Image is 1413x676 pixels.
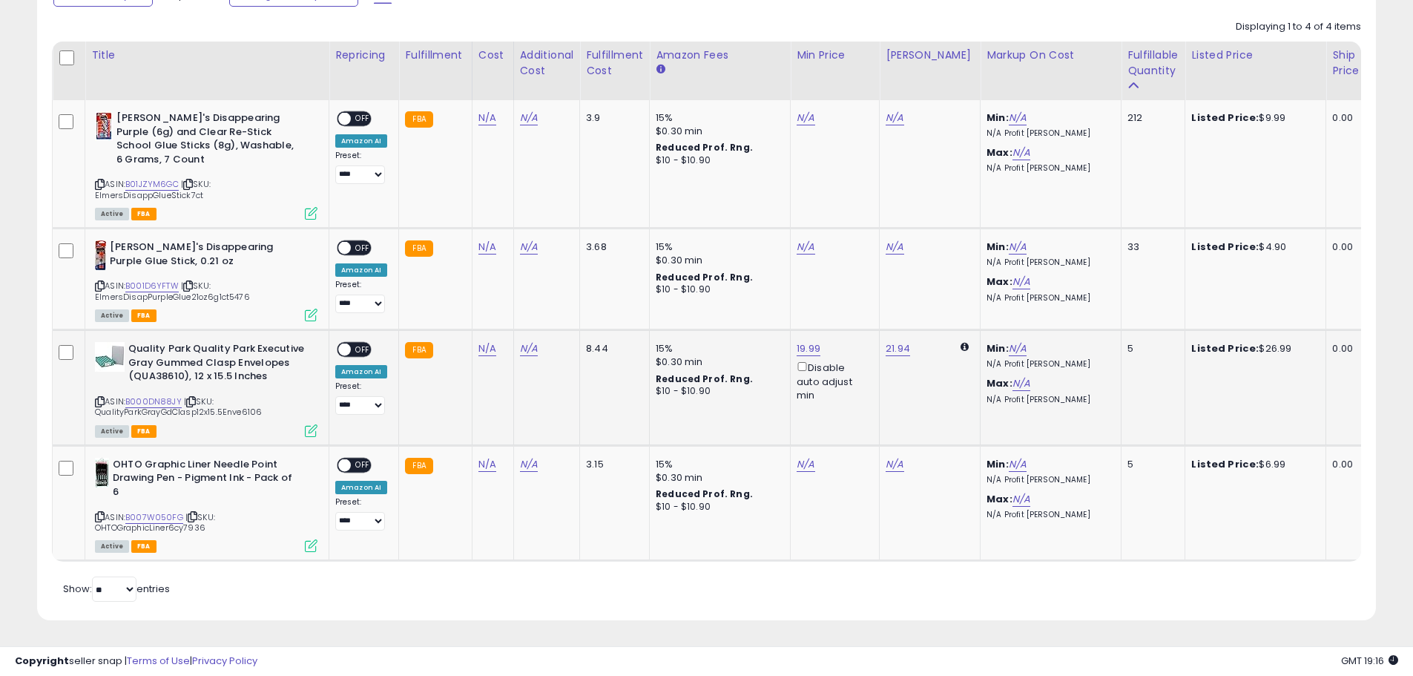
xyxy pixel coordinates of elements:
div: 0.00 [1332,240,1357,254]
div: Amazon AI [335,365,387,378]
b: OHTO Graphic Liner Needle Point Drawing Pen - Pigment Ink - Pack of 6 [113,458,293,503]
div: Amazon Fees [656,47,784,63]
span: All listings currently available for purchase on Amazon [95,309,129,322]
th: The percentage added to the cost of goods (COGS) that forms the calculator for Min & Max prices. [981,42,1121,100]
small: FBA [405,240,432,257]
div: ASIN: [95,458,317,551]
b: Max: [987,376,1012,390]
span: All listings currently available for purchase on Amazon [95,540,129,553]
span: | SKU: ElmersDisapPurpleGlue21oz6g1ct5476 [95,280,250,302]
img: 51-F37qXyPL._SL40_.jpg [95,111,113,141]
div: 0.00 [1332,342,1357,355]
div: 3.9 [586,111,638,125]
span: | SKU: OHTOGraphicLiner6cy7936 [95,511,215,534]
div: $4.90 [1191,240,1314,254]
div: Fulfillable Quantity [1127,47,1179,79]
div: Min Price [797,47,873,63]
small: FBA [405,342,432,358]
b: Listed Price: [1191,111,1259,125]
div: Preset: [335,280,387,313]
div: $0.30 min [656,355,779,369]
b: [PERSON_NAME]'s Disappearing Purple Glue Stick, 0.21 oz [110,240,290,272]
span: 2025-09-11 19:16 GMT [1341,654,1398,668]
a: N/A [1009,240,1027,255]
p: N/A Profit [PERSON_NAME] [987,395,1110,405]
span: OFF [351,344,375,356]
b: Listed Price: [1191,341,1259,355]
div: Repricing [335,47,392,63]
div: 0.00 [1332,458,1357,471]
p: N/A Profit [PERSON_NAME] [987,510,1110,520]
div: $0.30 min [656,254,779,267]
div: $10 - $10.90 [656,154,779,167]
b: Max: [987,275,1012,289]
div: 15% [656,342,779,355]
div: 5 [1127,342,1173,355]
a: N/A [1012,492,1030,507]
div: Ship Price [1332,47,1362,79]
span: FBA [131,309,157,322]
b: Listed Price: [1191,240,1259,254]
p: N/A Profit [PERSON_NAME] [987,359,1110,370]
p: N/A Profit [PERSON_NAME] [987,293,1110,303]
div: ASIN: [95,342,317,436]
div: Preset: [335,497,387,531]
b: Max: [987,492,1012,506]
a: N/A [886,457,903,472]
span: FBA [131,540,157,553]
a: Terms of Use [127,654,190,668]
div: [PERSON_NAME] [886,47,974,63]
b: Quality Park Quality Park Executive Gray Gummed Clasp Envelopes (QUA38610), 12 x 15.5 Inches [128,342,309,387]
a: N/A [886,111,903,125]
div: 15% [656,240,779,254]
div: $0.30 min [656,471,779,485]
a: 21.94 [886,341,910,356]
a: N/A [1009,457,1027,472]
div: Amazon AI [335,263,387,277]
div: $9.99 [1191,111,1314,125]
div: Fulfillment [405,47,465,63]
div: 0.00 [1332,111,1357,125]
small: FBA [405,458,432,474]
p: N/A Profit [PERSON_NAME] [987,163,1110,174]
div: 3.15 [586,458,638,471]
span: | SKU: ElmersDisappGlueStick7ct [95,178,211,200]
div: ASIN: [95,240,317,320]
small: Amazon Fees. [656,63,665,76]
div: Listed Price [1191,47,1320,63]
a: N/A [1009,111,1027,125]
div: 8.44 [586,342,638,355]
div: seller snap | | [15,654,257,669]
a: B000DN88JY [125,396,182,408]
div: Preset: [335,381,387,415]
a: N/A [478,111,496,125]
div: 3.68 [586,240,638,254]
a: N/A [520,341,538,356]
strong: Copyright [15,654,69,668]
img: 413P+f0riHL._SL40_.jpg [95,240,106,270]
div: Displaying 1 to 4 of 4 items [1236,20,1361,34]
b: Min: [987,341,1009,355]
p: N/A Profit [PERSON_NAME] [987,475,1110,485]
div: Disable auto adjust min [797,359,868,402]
div: 5 [1127,458,1173,471]
b: Max: [987,145,1012,160]
img: 418C4Ob0APL._SL40_.jpg [95,458,109,488]
b: Reduced Prof. Rng. [656,271,753,283]
a: N/A [478,341,496,356]
div: $10 - $10.90 [656,385,779,398]
div: 15% [656,458,779,471]
b: Min: [987,240,1009,254]
a: N/A [478,240,496,255]
span: OFF [351,242,375,255]
span: Show: entries [63,582,170,596]
div: Amazon AI [335,134,387,148]
div: ASIN: [95,111,317,218]
a: N/A [1009,341,1027,356]
a: B01JZYM6GC [125,178,179,191]
span: FBA [131,208,157,220]
a: N/A [797,111,814,125]
a: N/A [520,111,538,125]
span: FBA [131,425,157,438]
b: Reduced Prof. Rng. [656,373,753,385]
